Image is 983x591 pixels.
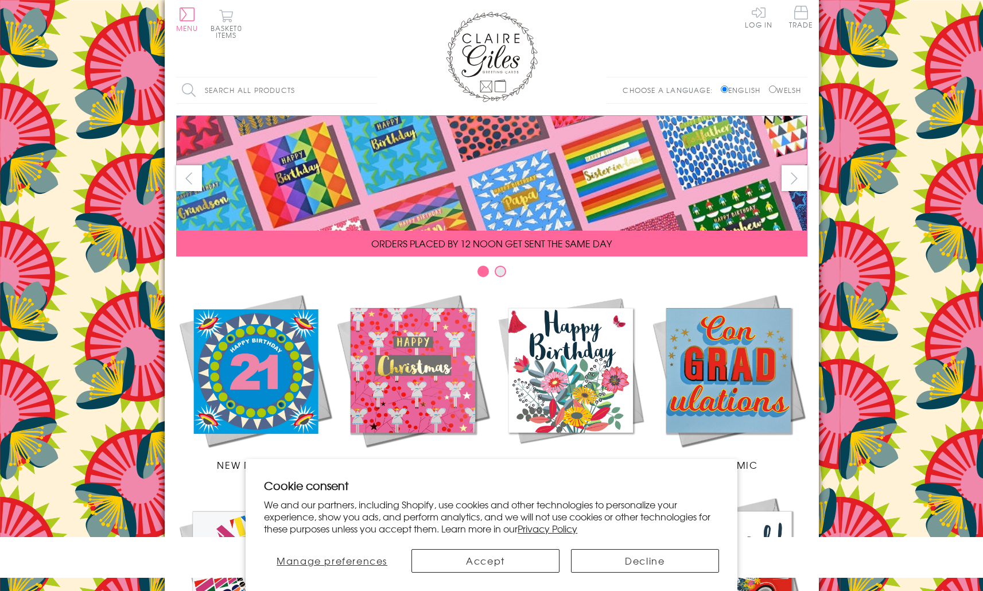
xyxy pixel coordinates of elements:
input: English [721,85,728,93]
a: Privacy Policy [518,522,577,535]
a: Log In [745,6,772,28]
button: Carousel Page 1 (Current Slide) [477,266,489,277]
input: Search [366,77,377,103]
p: Choose a language: [623,85,718,95]
button: Basket0 items [211,9,242,38]
button: Carousel Page 2 [495,266,506,277]
a: New Releases [176,291,334,472]
img: Claire Giles Greetings Cards [446,11,538,102]
label: English [721,85,766,95]
input: Search all products [176,77,377,103]
button: Decline [571,549,719,573]
span: Menu [176,23,199,33]
span: Manage preferences [277,554,387,567]
span: New Releases [217,458,292,472]
span: 0 items [216,23,242,40]
button: Accept [411,549,560,573]
a: Birthdays [492,291,650,472]
span: Trade [789,6,813,28]
a: Christmas [334,291,492,472]
span: Academic [699,458,758,472]
div: Carousel Pagination [176,265,807,283]
button: prev [176,165,202,191]
span: ORDERS PLACED BY 12 NOON GET SENT THE SAME DAY [371,236,612,250]
span: Christmas [383,458,442,472]
input: Welsh [769,85,776,93]
a: Academic [650,291,807,472]
button: Manage preferences [264,549,400,573]
button: Menu [176,7,199,32]
h2: Cookie consent [264,477,719,493]
a: Trade [789,6,813,30]
button: next [782,165,807,191]
span: Birthdays [543,458,598,472]
p: We and our partners, including Shopify, use cookies and other technologies to personalize your ex... [264,499,719,534]
label: Welsh [769,85,802,95]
